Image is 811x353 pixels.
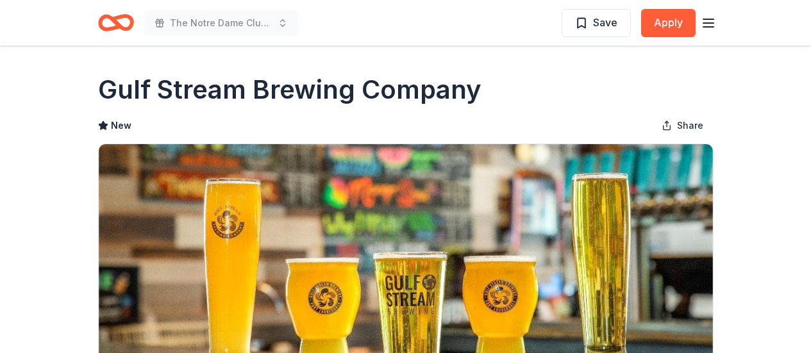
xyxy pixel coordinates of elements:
[111,118,131,133] span: New
[562,9,631,37] button: Save
[144,10,298,36] button: The Notre Dame Club of The Villages Annual [PERSON_NAME] Memorial Golf Tournament
[651,113,714,138] button: Share
[641,9,696,37] button: Apply
[98,72,481,108] h1: Gulf Stream Brewing Company
[170,15,272,31] span: The Notre Dame Club of The Villages Annual [PERSON_NAME] Memorial Golf Tournament
[593,14,617,31] span: Save
[677,118,703,133] span: Share
[98,8,134,38] a: Home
